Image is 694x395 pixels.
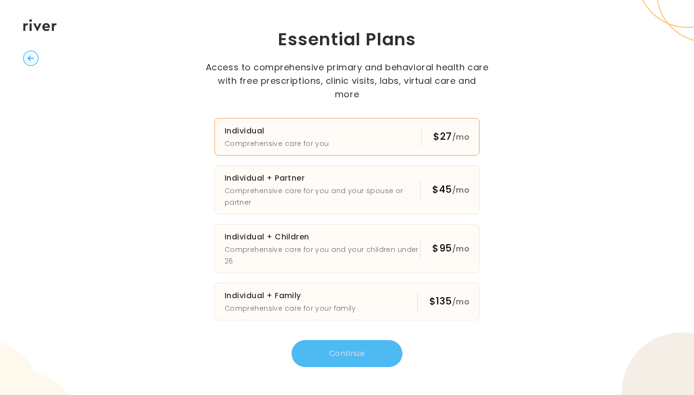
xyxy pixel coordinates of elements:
button: IndividualComprehensive care for you$27/mo [214,118,480,156]
div: $27 [433,130,469,144]
h3: Individual + Partner [225,171,420,185]
button: Individual + FamilyComprehensive care for your family$135/mo [214,283,480,320]
button: Individual + ChildrenComprehensive care for you and your children under 26$95/mo [214,224,480,273]
h3: Individual + Children [225,230,420,244]
span: /mo [452,132,469,143]
p: Comprehensive care for you and your spouse or partner [225,185,420,208]
span: /mo [452,296,469,307]
p: Comprehensive care for you [225,138,329,149]
button: Individual + PartnerComprehensive care for you and your spouse or partner$45/mo [214,165,480,214]
span: /mo [452,243,469,254]
h1: Essential Plans [181,28,513,51]
button: Continue [292,340,402,367]
p: Access to comprehensive primary and behavioral health care with free prescriptions, clinic visits... [205,61,489,101]
div: $45 [432,183,469,197]
h3: Individual [225,124,329,138]
h3: Individual + Family [225,289,356,303]
p: Comprehensive care for your family [225,303,356,314]
div: $135 [429,294,469,309]
p: Comprehensive care for you and your children under 26 [225,244,420,267]
div: $95 [432,241,469,256]
span: /mo [452,184,469,196]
